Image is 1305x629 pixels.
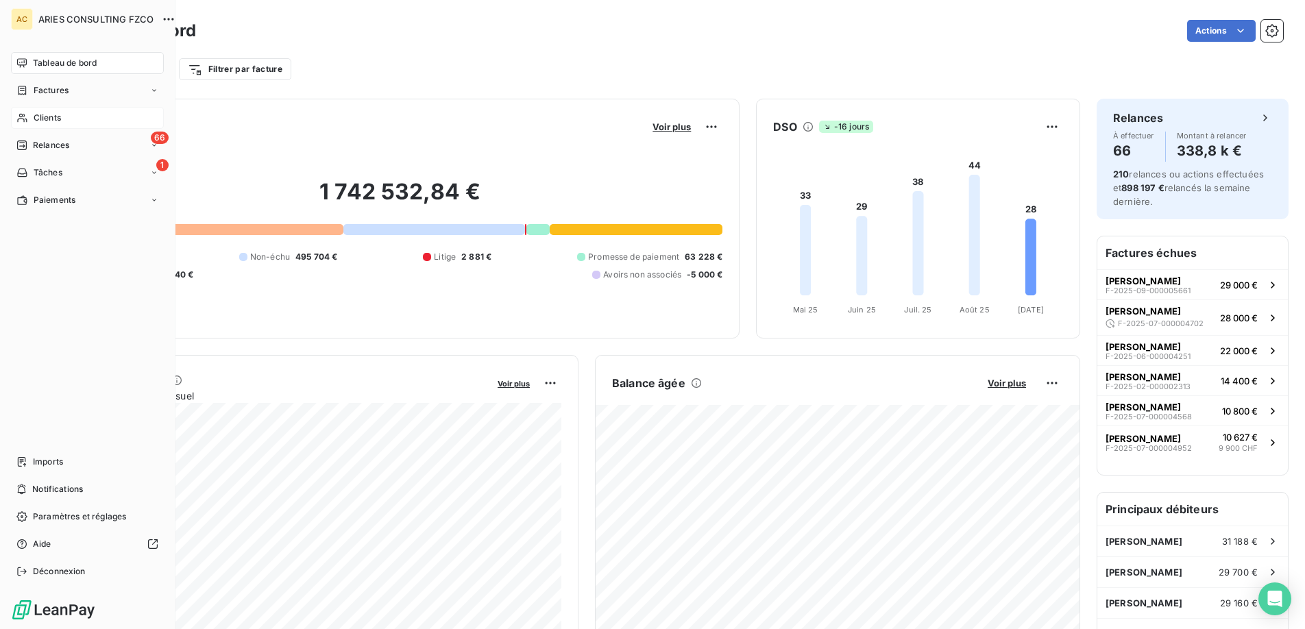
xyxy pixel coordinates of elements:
span: Aide [33,538,51,550]
span: [PERSON_NAME] [1106,402,1181,412]
span: 2 881 € [461,251,491,263]
button: [PERSON_NAME]F-2025-07-00000495210 627 €9 900 CHF [1097,425,1288,459]
tspan: Août 25 [960,305,990,314]
h6: Balance âgée [612,375,685,391]
button: Filtrer par facture [179,58,291,80]
span: [PERSON_NAME] [1106,306,1181,317]
span: [PERSON_NAME] [1106,341,1181,352]
img: Logo LeanPay [11,599,96,621]
tspan: Juil. 25 [905,305,932,314]
span: Non-échu [250,251,290,263]
span: [PERSON_NAME] [1106,275,1181,286]
span: [PERSON_NAME] [1106,536,1182,547]
span: F-2025-02-000002313 [1106,382,1191,391]
span: 29 000 € [1220,280,1258,291]
h6: Factures échues [1097,236,1288,269]
span: Chiffre d'affaires mensuel [77,388,488,403]
span: Paramètres et réglages [33,510,126,523]
span: F-2025-07-000004702 [1118,319,1204,328]
span: 10 627 € [1223,432,1258,443]
button: Voir plus [648,121,695,133]
button: Actions [1187,20,1256,42]
span: F-2025-07-000004952 [1106,444,1192,452]
button: [PERSON_NAME]F-2025-06-00000425122 000 € [1097,335,1288,365]
span: Voir plus [498,379,530,388]
button: Voir plus [984,377,1030,389]
button: [PERSON_NAME]F-2025-07-00000456810 800 € [1097,395,1288,425]
span: 63 228 € [685,251,722,263]
tspan: Mai 25 [793,305,818,314]
span: [PERSON_NAME] [1106,433,1181,444]
span: -5 000 € [687,269,722,281]
span: [PERSON_NAME] [1106,567,1182,578]
a: Aide [11,533,164,555]
span: 31 188 € [1222,536,1258,547]
span: F-2025-09-000005661 [1106,286,1191,295]
span: 14 400 € [1221,375,1258,386]
tspan: [DATE] [1018,305,1044,314]
button: [PERSON_NAME]F-2025-02-00000231314 400 € [1097,365,1288,395]
span: Paiements [34,194,75,206]
span: 210 [1113,169,1129,180]
span: Factures [34,84,69,97]
span: ARIES CONSULTING FZCO [38,14,154,25]
span: Déconnexion [33,565,86,578]
span: Clients [34,112,61,124]
span: 28 000 € [1220,312,1258,323]
h6: Principaux débiteurs [1097,493,1288,526]
span: Litige [434,251,456,263]
div: AC [11,8,33,30]
span: 10 800 € [1222,406,1258,417]
button: [PERSON_NAME]F-2025-09-00000566129 000 € [1097,269,1288,299]
span: À effectuer [1113,132,1154,140]
h6: DSO [773,119,796,135]
span: Tâches [34,166,62,179]
span: Tableau de bord [33,57,97,69]
span: F-2025-06-000004251 [1106,352,1191,360]
span: 9 900 CHF [1219,443,1258,454]
h4: 66 [1113,140,1154,162]
span: -16 jours [819,121,873,133]
span: [PERSON_NAME] [1106,371,1181,382]
span: 29 700 € [1219,567,1258,578]
span: Montant à relancer [1177,132,1247,140]
span: Avoirs non associés [603,269,681,281]
span: 22 000 € [1220,345,1258,356]
span: Relances [33,139,69,151]
span: 1 [156,159,169,171]
h4: 338,8 k € [1177,140,1247,162]
h2: 1 742 532,84 € [77,178,722,219]
span: [PERSON_NAME] [1106,597,1182,608]
span: 898 197 € [1121,182,1164,193]
span: 495 704 € [295,251,337,263]
button: Voir plus [493,377,534,389]
span: F-2025-07-000004568 [1106,412,1192,421]
span: Voir plus [652,121,691,132]
span: 29 160 € [1220,597,1258,608]
span: 66 [151,132,169,144]
span: Imports [33,456,63,468]
tspan: Juin 25 [848,305,876,314]
span: Notifications [32,483,83,495]
span: Voir plus [988,378,1026,388]
span: Promesse de paiement [588,251,679,263]
button: [PERSON_NAME]F-2025-07-00000470228 000 € [1097,299,1288,335]
div: Open Intercom Messenger [1258,582,1291,615]
span: relances ou actions effectuées et relancés la semaine dernière. [1113,169,1264,207]
h6: Relances [1113,110,1163,126]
